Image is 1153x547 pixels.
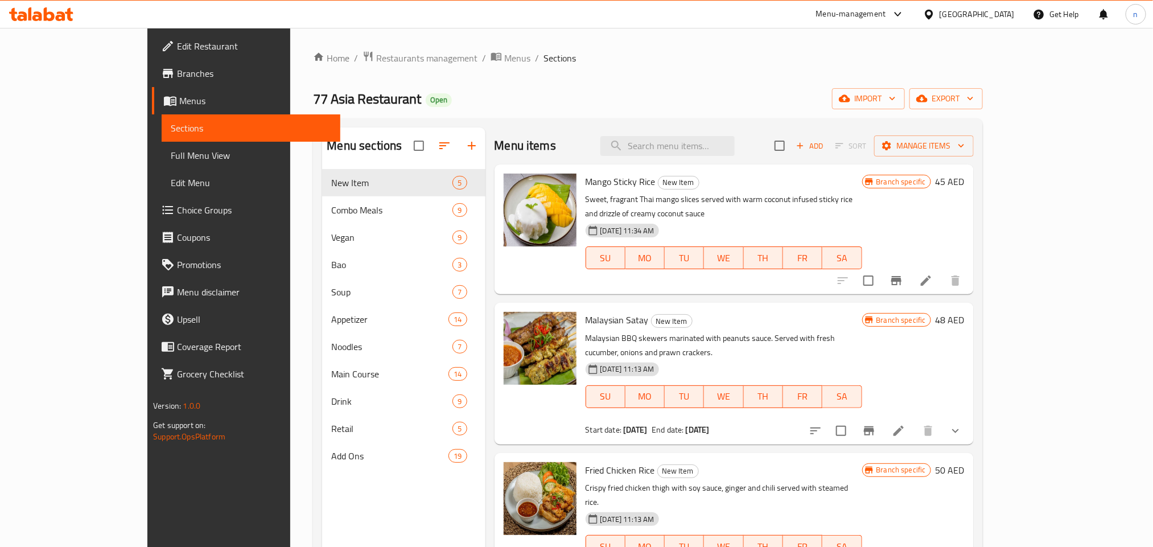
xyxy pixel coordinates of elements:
[704,385,743,408] button: WE
[936,174,965,190] h6: 45 AED
[665,385,704,408] button: TU
[331,449,448,463] span: Add Ons
[171,121,331,135] span: Sections
[623,422,647,437] b: [DATE]
[783,385,822,408] button: FR
[586,192,862,221] p: Sweet, fragrant Thai mango slices served with warm coconut infused sticky rice and drizzle of cre...
[448,367,467,381] div: items
[331,312,448,326] span: Appetizer
[162,114,340,142] a: Sections
[448,449,467,463] div: items
[709,388,739,405] span: WE
[331,176,452,190] div: New Item
[453,287,466,298] span: 7
[322,360,485,388] div: Main Course14
[652,422,683,437] span: End date:
[874,135,974,157] button: Manage items
[855,417,883,445] button: Branch-specific-item
[586,481,862,509] p: Crispy fried chicken thigh with soy sauce, ginger and chili served with steamed rice.
[327,137,402,154] h2: Menu sections
[177,258,331,272] span: Promotions
[153,429,225,444] a: Support.OpsPlatform
[909,88,983,109] button: export
[942,267,969,294] button: delete
[453,178,466,188] span: 5
[322,442,485,470] div: Add Ons19
[331,394,452,408] span: Drink
[625,385,665,408] button: MO
[586,462,655,479] span: Fried Chicken Rice
[625,246,665,269] button: MO
[504,312,576,385] img: Malaysian Satay
[783,246,822,269] button: FR
[452,231,467,244] div: items
[827,250,857,266] span: SA
[449,369,466,380] span: 14
[331,258,452,272] div: Bao
[376,51,477,65] span: Restaurants management
[449,314,466,325] span: 14
[322,164,485,474] nav: Menu sections
[171,176,331,190] span: Edit Menu
[829,419,853,443] span: Select to update
[152,251,340,278] a: Promotions
[658,176,699,190] div: New Item
[177,67,331,80] span: Branches
[152,196,340,224] a: Choice Groups
[453,342,466,352] span: 7
[792,137,828,155] button: Add
[449,451,466,462] span: 19
[183,398,201,413] span: 1.0.0
[651,314,693,328] div: New Item
[704,246,743,269] button: WE
[942,417,969,445] button: show more
[153,418,205,433] span: Get support on:
[802,417,829,445] button: sort-choices
[331,340,452,353] div: Noodles
[482,51,486,65] li: /
[177,39,331,53] span: Edit Restaurant
[431,132,458,159] span: Sort sections
[177,367,331,381] span: Grocery Checklist
[596,514,659,525] span: [DATE] 11:13 AM
[872,464,930,475] span: Branch specific
[822,246,862,269] button: SA
[152,32,340,60] a: Edit Restaurant
[453,260,466,270] span: 3
[152,60,340,87] a: Branches
[452,394,467,408] div: items
[331,231,452,244] span: Vegan
[872,176,930,187] span: Branch specific
[919,274,933,287] a: Edit menu item
[322,251,485,278] div: Bao3
[504,462,576,535] img: Fried Chicken Rice
[322,415,485,442] div: Retail5
[586,385,625,408] button: SU
[788,250,818,266] span: FR
[452,285,467,299] div: items
[709,250,739,266] span: WE
[177,285,331,299] span: Menu disclaimer
[658,464,698,478] span: New Item
[452,258,467,272] div: items
[162,142,340,169] a: Full Menu View
[452,176,467,190] div: items
[828,137,874,155] span: Select section first
[596,364,659,375] span: [DATE] 11:13 AM
[322,224,485,251] div: Vegan9
[586,246,625,269] button: SU
[152,87,340,114] a: Menus
[856,269,880,293] span: Select to update
[936,312,965,328] h6: 48 AED
[426,95,452,105] span: Open
[322,388,485,415] div: Drink9
[407,134,431,158] span: Select all sections
[448,312,467,326] div: items
[453,232,466,243] span: 9
[936,462,965,478] h6: 50 AED
[915,417,942,445] button: delete
[794,139,825,153] span: Add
